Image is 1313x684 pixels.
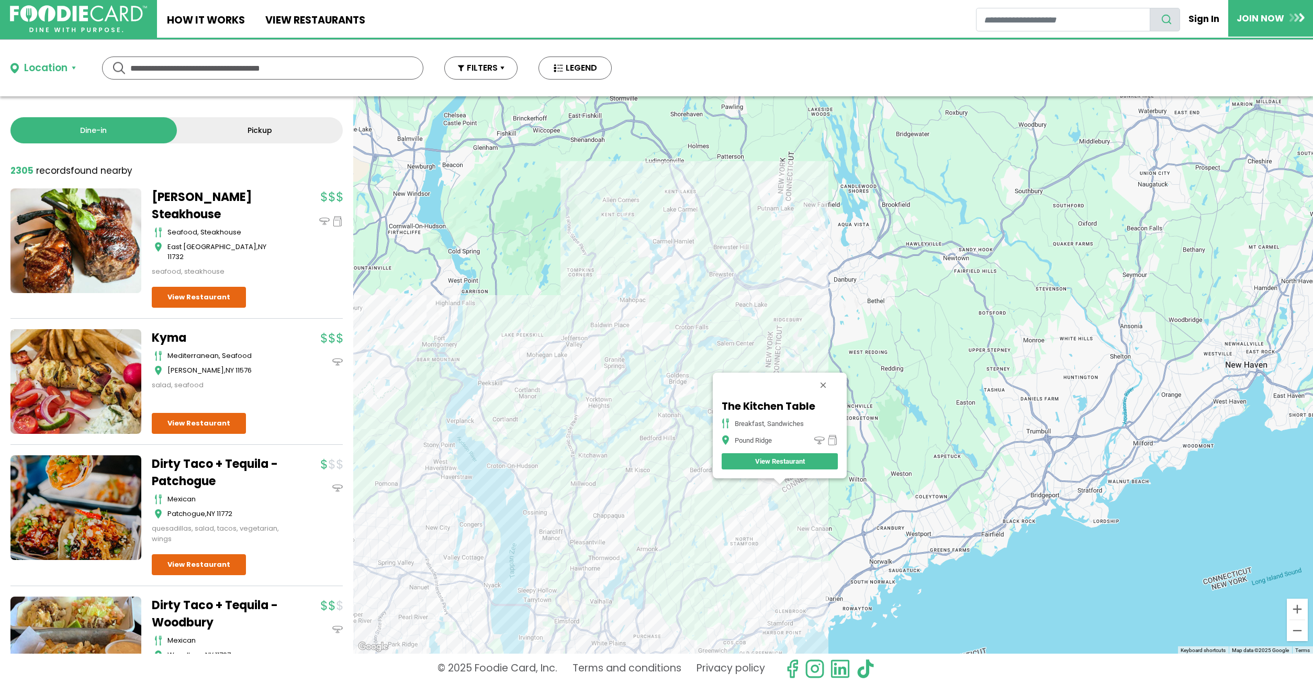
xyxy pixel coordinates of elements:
img: pickup_icon.png [827,435,838,445]
a: Terms and conditions [573,659,681,679]
p: © 2025 Foodie Card, Inc. [437,659,557,679]
div: , [167,509,283,519]
img: linkedin.svg [830,659,850,679]
img: dinein_icon.svg [332,483,343,494]
img: pickup_icon.svg [332,216,343,227]
a: [PERSON_NAME] Steakhouse [152,188,283,223]
span: Woodbury [167,650,204,660]
span: Patchogue [167,509,205,519]
div: mexican [167,494,283,504]
a: Terms [1295,647,1310,653]
button: Location [10,61,76,76]
div: Foundation Rx - Brewster [353,96,1313,654]
img: cutlery_icon.svg [154,494,162,504]
a: Pickup [177,117,343,143]
div: seafood, steakhouse [167,227,283,238]
img: map_icon.svg [154,365,162,376]
button: LEGEND [538,57,612,80]
a: View Restaurant [722,453,838,469]
span: 11732 [167,252,184,262]
img: cutlery_icon.svg [154,635,162,646]
img: Google [356,640,390,654]
img: map_icon.png [722,435,730,445]
div: found nearby [10,164,132,178]
span: NY [226,365,234,375]
img: map_icon.svg [154,509,162,519]
a: Open this area in Google Maps (opens a new window) [356,640,390,654]
strong: 2305 [10,164,33,177]
button: search [1150,8,1180,31]
a: View Restaurant [152,413,246,434]
div: Location [24,61,68,76]
div: , [167,365,283,376]
button: Zoom out [1287,620,1308,641]
img: dinein_icon.svg [319,216,330,227]
input: restaurant search [976,8,1150,31]
button: Zoom in [1287,599,1308,620]
img: dinein_icon.svg [332,624,343,635]
a: Dine-in [10,117,177,143]
img: dinein_icon.svg [332,357,343,367]
div: mediterranean, seafood [167,351,283,361]
span: 11772 [217,509,232,519]
span: NY [258,242,266,252]
div: , [167,242,283,262]
a: Dirty Taco + Tequila - Woodbury [152,597,283,631]
a: Dirty Taco + Tequila - Patchogue [152,455,283,490]
a: View Restaurant [152,554,246,575]
div: mexican [167,635,283,646]
span: NY [207,509,215,519]
a: View Restaurant [152,287,246,308]
span: records [36,164,71,177]
span: 11797 [215,650,231,660]
img: cutlery_icon.svg [154,227,162,238]
div: quesadillas, salad, tacos, vegetarian, wings [152,523,283,544]
img: map_icon.svg [154,650,162,660]
div: seafood, steakhouse [152,266,283,277]
a: Privacy policy [697,659,765,679]
a: Sign In [1180,7,1228,30]
img: FoodieCard; Eat, Drink, Save, Donate [10,5,147,33]
div: salad, seafood [152,380,283,390]
span: NY [205,650,214,660]
div: , [167,650,283,660]
span: Map data ©2025 Google [1232,647,1289,653]
img: tiktok.svg [856,659,876,679]
button: Close [811,373,836,398]
span: 11576 [235,365,252,375]
svg: check us out on facebook [782,659,802,679]
div: Pound Ridge [735,436,772,444]
img: dinein_icon.png [814,435,825,445]
span: East [GEOGRAPHIC_DATA] [167,242,256,252]
div: breakfast, sandwiches [735,419,804,427]
img: cutlery_icon.svg [154,351,162,361]
a: Kyma [152,329,283,346]
span: [PERSON_NAME] [167,365,224,375]
h5: The Kitchen Table [722,400,838,412]
button: FILTERS [444,57,518,80]
button: Keyboard shortcuts [1181,647,1226,654]
img: cutlery_icon.png [722,418,730,429]
img: map_icon.svg [154,242,162,252]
